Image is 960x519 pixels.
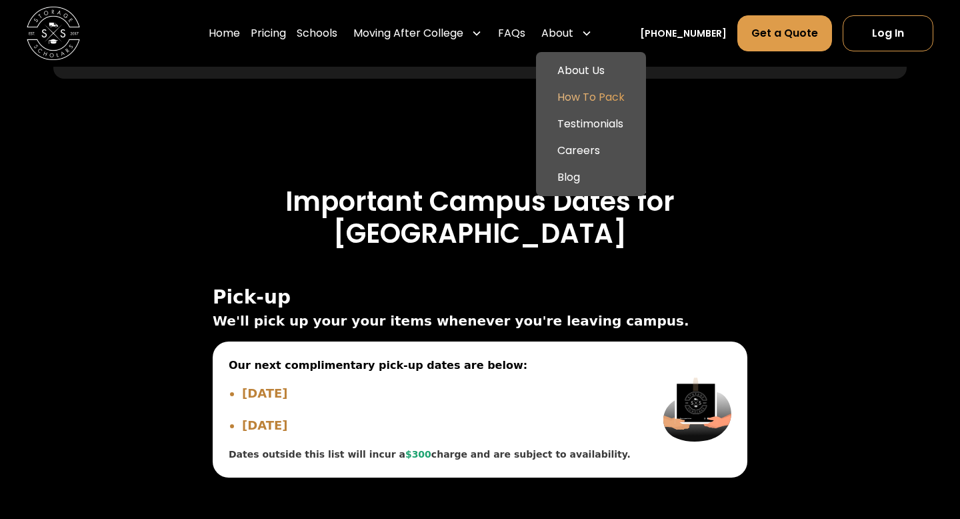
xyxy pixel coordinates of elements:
li: [DATE] [242,384,631,402]
nav: About [536,52,646,196]
div: Moving After College [348,15,487,52]
a: [PHONE_NUMBER] [640,27,727,41]
li: [DATE] [242,416,631,434]
a: Home [209,15,240,52]
a: About Us [541,57,641,84]
a: Blog [541,164,641,191]
div: About [536,15,597,52]
h3: Important Campus Dates for [48,185,912,217]
a: FAQs [498,15,525,52]
a: Pricing [251,15,286,52]
div: Moving After College [353,25,463,41]
div: Dates outside this list will incur a charge and are subject to availability. [229,448,631,462]
div: About [541,25,573,41]
span: Pick-up [213,287,747,308]
h3: [GEOGRAPHIC_DATA] [48,217,912,249]
a: Testimonials [541,111,641,137]
a: Get a Quote [737,15,832,51]
span: $300 [405,449,431,460]
span: We'll pick up your your items whenever you're leaving campus. [213,311,747,331]
img: Storage Scholars main logo [27,7,80,60]
img: Pickup Image [663,358,731,462]
a: How To Pack [541,84,641,111]
a: Careers [541,137,641,164]
span: Our next complimentary pick-up dates are below: [229,358,631,374]
a: Log In [843,15,933,51]
a: Schools [297,15,337,52]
